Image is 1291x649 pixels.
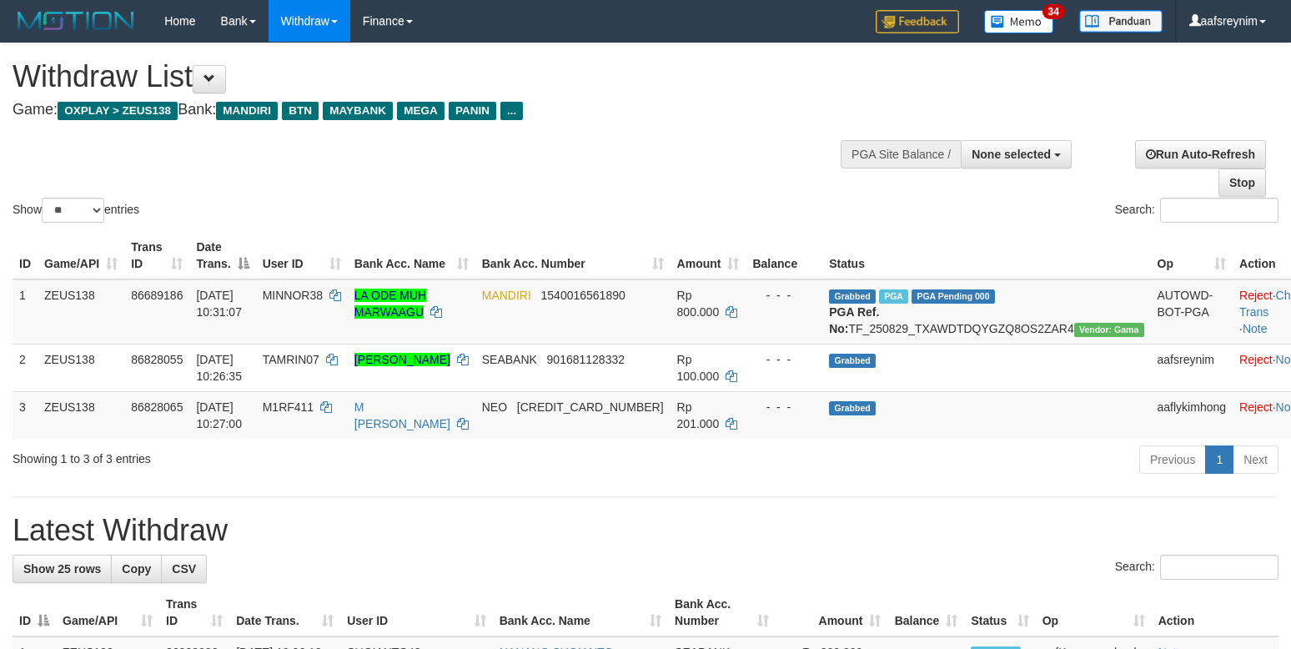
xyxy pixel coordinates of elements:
span: NEO [482,400,507,414]
th: ID: activate to sort column descending [13,589,56,636]
span: None selected [972,148,1051,161]
span: Copy [122,562,151,576]
span: PANIN [449,102,496,120]
th: Game/API: activate to sort column ascending [56,589,159,636]
th: Bank Acc. Name: activate to sort column ascending [493,589,668,636]
th: Balance: activate to sort column ascending [887,589,964,636]
a: [PERSON_NAME] [354,353,450,366]
th: Bank Acc. Number: activate to sort column ascending [668,589,776,636]
th: Trans ID: activate to sort column ascending [159,589,229,636]
span: MANDIRI [216,102,278,120]
th: Status: activate to sort column ascending [964,589,1035,636]
th: User ID: activate to sort column ascending [256,232,348,279]
b: PGA Ref. No: [829,305,879,335]
th: Amount: activate to sort column ascending [776,589,887,636]
span: MAYBANK [323,102,393,120]
td: 1 [13,279,38,345]
button: None selected [961,140,1072,169]
th: Status [822,232,1150,279]
a: 1 [1205,445,1233,474]
th: Op: activate to sort column ascending [1151,232,1233,279]
a: Reject [1239,353,1273,366]
a: Reject [1239,400,1273,414]
span: Grabbed [829,354,876,368]
th: ID [13,232,38,279]
span: PGA Pending [912,289,995,304]
span: 86689186 [131,289,183,302]
a: Show 25 rows [13,555,112,583]
img: Feedback.jpg [876,10,959,33]
td: aaflykimhong [1151,391,1233,439]
span: Rp 100.000 [677,353,720,383]
div: - - - [752,399,816,415]
img: panduan.png [1079,10,1163,33]
span: SEABANK [482,353,537,366]
span: Copy 1540016561890 to clipboard [541,289,625,302]
th: Op: activate to sort column ascending [1036,589,1152,636]
div: - - - [752,287,816,304]
h1: Latest Withdraw [13,514,1278,547]
span: MEGA [397,102,445,120]
span: 86828065 [131,400,183,414]
span: Copy 5859459280659524 to clipboard [517,400,664,414]
th: Action [1152,589,1278,636]
span: MINNOR38 [263,289,323,302]
span: [DATE] 10:27:00 [196,400,242,430]
span: Rp 201.000 [677,400,720,430]
span: Grabbed [829,289,876,304]
td: 3 [13,391,38,439]
span: CSV [172,562,196,576]
span: M1RF411 [263,400,314,414]
span: Copy 901681128332 to clipboard [547,353,625,366]
h1: Withdraw List [13,60,844,93]
th: Game/API: activate to sort column ascending [38,232,124,279]
th: Balance [746,232,822,279]
a: Next [1233,445,1278,474]
img: MOTION_logo.png [13,8,139,33]
a: Note [1243,322,1268,335]
h4: Game: Bank: [13,102,844,118]
span: Rp 800.000 [677,289,720,319]
span: 86828055 [131,353,183,366]
img: Button%20Memo.svg [984,10,1054,33]
label: Show entries [13,198,139,223]
td: AUTOWD-BOT-PGA [1151,279,1233,345]
a: Stop [1218,169,1266,197]
th: Bank Acc. Name: activate to sort column ascending [348,232,475,279]
span: TAMRIN07 [263,353,319,366]
input: Search: [1160,555,1278,580]
div: - - - [752,351,816,368]
td: TF_250829_TXAWDTDQYGZQ8OS2ZAR4 [822,279,1150,345]
span: Grabbed [829,401,876,415]
span: 34 [1042,4,1065,19]
a: LA ODE MUH MARWAAGU [354,289,426,319]
span: ... [500,102,523,120]
a: M [PERSON_NAME] [354,400,450,430]
select: Showentries [42,198,104,223]
td: 2 [13,344,38,391]
td: ZEUS138 [38,279,124,345]
span: BTN [282,102,319,120]
span: Marked by aafkaynarin [879,289,908,304]
th: Bank Acc. Number: activate to sort column ascending [475,232,671,279]
a: CSV [161,555,207,583]
span: [DATE] 10:31:07 [196,289,242,319]
div: PGA Site Balance / [841,140,961,169]
a: Previous [1139,445,1206,474]
th: User ID: activate to sort column ascending [340,589,493,636]
th: Trans ID: activate to sort column ascending [124,232,189,279]
div: Showing 1 to 3 of 3 entries [13,444,525,467]
th: Date Trans.: activate to sort column ascending [229,589,340,636]
label: Search: [1115,555,1278,580]
a: Run Auto-Refresh [1135,140,1266,169]
td: ZEUS138 [38,344,124,391]
span: Vendor URL: https://trx31.1velocity.biz [1074,323,1144,337]
a: Reject [1239,289,1273,302]
a: Copy [111,555,162,583]
label: Search: [1115,198,1278,223]
th: Date Trans.: activate to sort column descending [189,232,255,279]
span: MANDIRI [482,289,531,302]
span: OXPLAY > ZEUS138 [58,102,178,120]
td: ZEUS138 [38,391,124,439]
th: Amount: activate to sort column ascending [671,232,746,279]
